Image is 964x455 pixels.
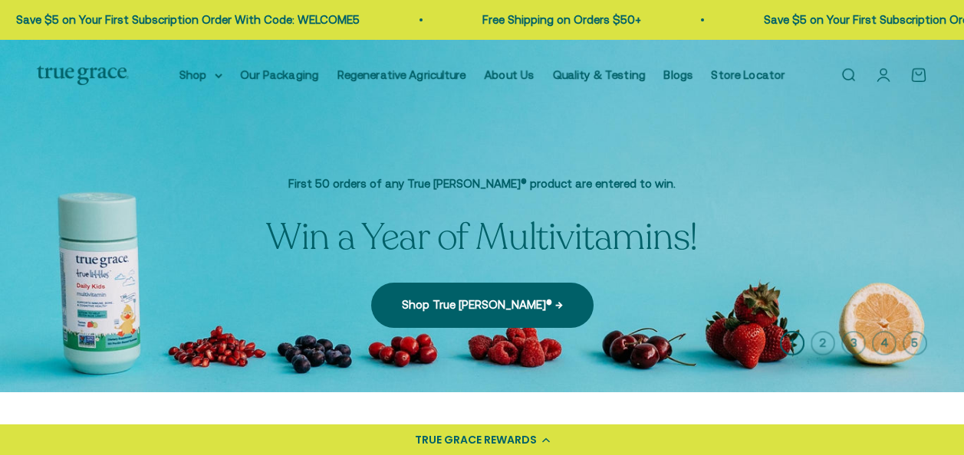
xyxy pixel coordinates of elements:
[266,175,698,193] p: First 50 orders of any True [PERSON_NAME]® product are entered to win.
[481,13,640,26] a: Free Shipping on Orders $50+
[485,68,535,81] a: About Us
[337,68,466,81] a: Regenerative Agriculture
[664,68,693,81] a: Blogs
[371,283,594,327] a: Shop True [PERSON_NAME]® →
[266,212,698,262] split-lines: Win a Year of Multivitamins!
[179,66,222,84] summary: Shop
[553,68,646,81] a: Quality & Testing
[841,331,866,355] button: 3
[712,68,785,81] a: Store Locator
[241,68,319,81] a: Our Packaging
[15,11,358,29] p: Save $5 on Your First Subscription Order With Code: WELCOME5
[903,331,927,355] button: 5
[872,331,897,355] button: 4
[811,331,835,355] button: 2
[780,331,804,355] button: 1
[415,432,537,448] div: TRUE GRACE REWARDS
